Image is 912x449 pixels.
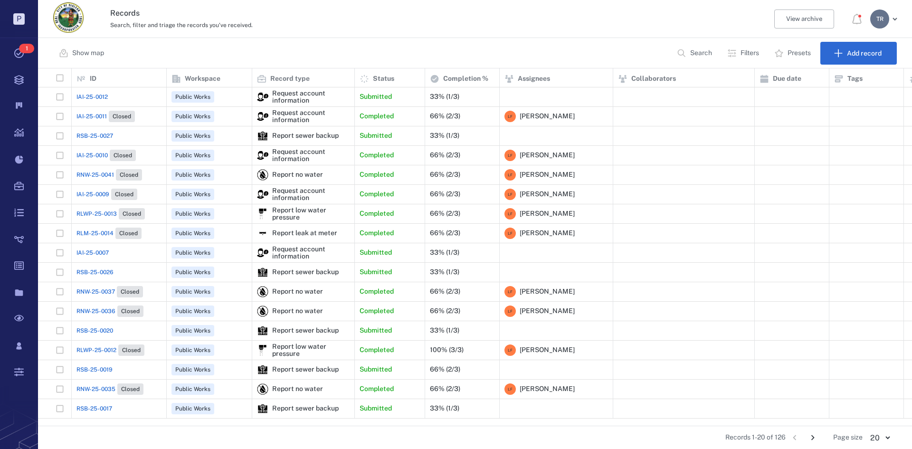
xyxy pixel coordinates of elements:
[272,385,323,392] div: Report no water
[112,152,134,160] span: Closed
[520,229,575,238] span: [PERSON_NAME]
[769,42,818,65] button: Presets
[257,286,268,297] div: Report no water
[430,171,460,178] div: 66% (2/3)
[173,307,212,315] span: Public Works
[76,210,117,218] span: RLWP-25-0013
[360,306,394,316] p: Completed
[820,42,897,65] button: Add record
[76,404,112,413] a: RSB-25-0017
[443,74,488,84] p: Completion %
[257,403,268,414] div: Report sewer backup
[430,93,459,100] div: 33% (1/3)
[520,209,575,219] span: [PERSON_NAME]
[520,170,575,180] span: [PERSON_NAME]
[520,151,575,160] span: [PERSON_NAME]
[272,288,323,295] div: Report no water
[360,131,392,141] p: Submitted
[173,327,212,335] span: Public Works
[863,432,897,443] div: 20
[257,91,268,103] img: icon Request account information
[117,229,140,238] span: Closed
[430,191,460,198] div: 66% (2/3)
[257,306,268,317] img: icon Report no water
[257,383,268,395] div: Report no water
[111,113,133,121] span: Closed
[430,346,464,353] div: 100% (3/3)
[360,209,394,219] p: Completed
[257,403,268,414] img: icon Report sewer backup
[870,10,901,29] button: TR
[76,268,114,277] a: RSB-25-0026
[257,130,268,142] div: Report sewer backup
[504,208,516,220] div: L F
[272,207,350,221] div: Report low water pressure
[173,405,212,413] span: Public Works
[76,189,137,200] a: IAI-25-0009Closed
[53,42,112,65] button: Show map
[76,228,142,239] a: RLM-25-0014Closed
[76,326,113,335] span: RSB-25-0020
[272,307,323,315] div: Report no water
[360,229,394,238] p: Completed
[504,306,516,317] div: L F
[504,189,516,200] div: L F
[360,267,392,277] p: Submitted
[272,343,350,358] div: Report low water pressure
[360,326,392,335] p: Submitted
[173,191,212,199] span: Public Works
[110,8,628,19] h3: Records
[76,112,107,121] span: IAI-25-0011
[173,171,212,179] span: Public Works
[257,91,268,103] div: Request account information
[272,229,337,237] div: Report leak at meter
[360,112,394,121] p: Completed
[173,152,212,160] span: Public Works
[76,383,143,395] a: RNW-25-0035Closed
[786,430,822,445] nav: pagination navigation
[173,385,212,393] span: Public Works
[173,366,212,374] span: Public Works
[430,268,459,276] div: 33% (1/3)
[430,327,459,334] div: 33% (1/3)
[430,405,459,412] div: 33% (1/3)
[76,171,114,179] span: RNW-25-0041
[520,306,575,316] span: [PERSON_NAME]
[725,433,786,442] span: Records 1-20 of 126
[121,210,143,218] span: Closed
[257,169,268,181] img: icon Report no water
[722,42,767,65] button: Filters
[257,325,268,336] div: Report sewer backup
[173,229,212,238] span: Public Works
[430,249,459,256] div: 33% (1/3)
[257,344,268,356] div: Report low water pressure
[272,90,350,105] div: Request account information
[272,148,350,163] div: Request account information
[504,286,516,297] div: L F
[504,169,516,181] div: L F
[113,191,135,199] span: Closed
[430,132,459,139] div: 33% (1/3)
[76,306,143,317] a: RNW-25-0036Closed
[257,383,268,395] img: icon Report no water
[631,74,676,84] p: Collaborators
[13,13,25,25] p: P
[520,190,575,199] span: [PERSON_NAME]
[430,307,460,315] div: 66% (2/3)
[76,93,108,101] a: IAI-25-0012
[257,111,268,122] div: Request account information
[173,268,212,277] span: Public Works
[360,248,392,258] p: Submitted
[76,365,113,374] span: RSB-25-0019
[173,346,212,354] span: Public Works
[257,247,268,258] img: icon Request account information
[76,229,114,238] span: RLM-25-0014
[118,171,140,179] span: Closed
[76,346,116,354] span: RLWP-25-0012
[76,385,115,393] span: RNW-25-0035
[272,366,339,373] div: Report sewer backup
[76,132,113,140] a: RSB-25-0027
